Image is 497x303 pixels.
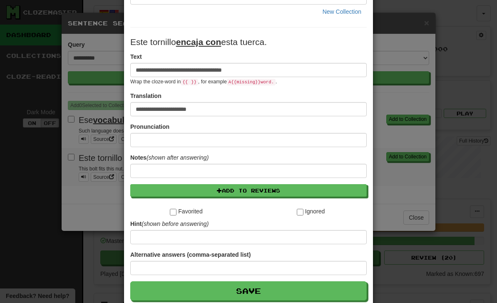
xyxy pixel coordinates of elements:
[130,250,251,259] label: Alternative answers (comma-separated list)
[130,123,169,131] label: Pronunciation
[189,79,198,85] code: }}
[130,79,277,85] small: Wrap the cloze-word in , for example .
[176,37,221,47] u: encaja con
[297,207,325,215] label: Ignored
[130,53,142,61] label: Text
[130,220,209,228] label: Hint
[130,281,367,300] button: Save
[317,5,367,19] button: New Collection
[130,153,209,162] label: Notes
[170,209,176,215] input: Favorited
[181,79,189,85] code: {{
[170,207,202,215] label: Favorited
[130,184,367,197] button: Add to Reviews
[147,154,209,161] em: (shown after answering)
[130,92,162,100] label: Translation
[297,209,303,215] input: Ignored
[130,36,367,48] p: Este tornillo esta tuerca.
[142,220,209,227] em: (shown before answering)
[227,79,276,85] code: A {{ missing }} word.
